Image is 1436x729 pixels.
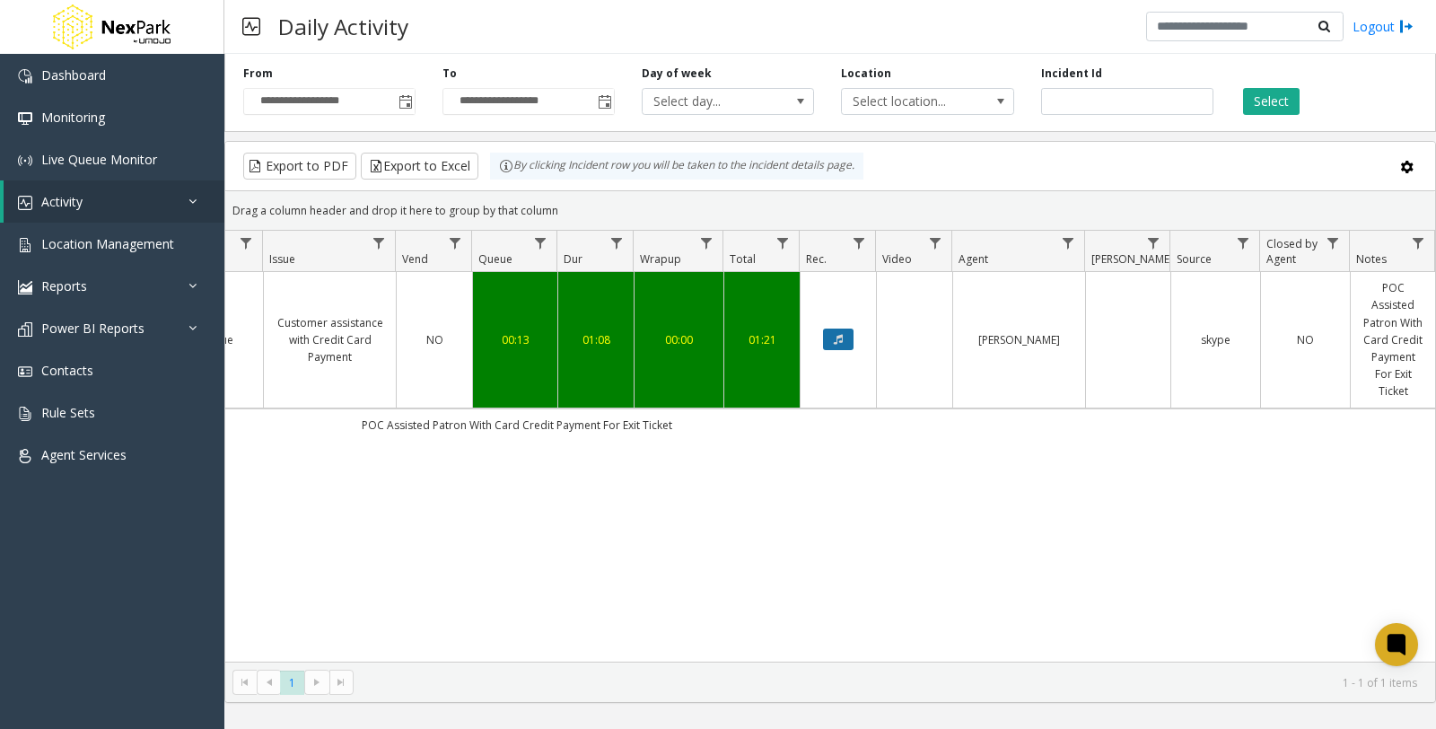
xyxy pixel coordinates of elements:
img: 'icon' [18,407,32,421]
img: 'icon' [18,364,32,379]
label: Location [841,66,891,82]
a: Dur Filter Menu [605,231,629,255]
span: Agent Services [41,446,127,463]
span: Queue [478,251,512,267]
a: Wrapup Filter Menu [695,231,719,255]
span: Total [730,251,756,267]
span: Live Queue Monitor [41,151,157,168]
span: Closed by Agent [1266,236,1318,267]
span: Dashboard [41,66,106,83]
a: Customer assistance with Credit Card Payment [275,314,385,366]
span: Reports [41,277,87,294]
span: Issue [269,251,295,267]
span: Dur [564,251,582,267]
span: Video [882,251,912,267]
a: Source Filter Menu [1231,231,1256,255]
a: POC Assisted Patron With Card Credit Payment For Exit Ticket [1362,279,1424,400]
span: Vend [402,251,428,267]
label: Incident Id [1041,66,1102,82]
span: Agent [959,251,988,267]
span: Monitoring [41,109,105,126]
span: Page 1 [280,671,304,695]
a: 01:21 [735,331,789,348]
span: Activity [41,193,83,210]
a: Queue Filter Menu [529,231,553,255]
img: 'icon' [18,154,32,168]
a: 01:08 [569,331,623,348]
label: From [243,66,273,82]
a: Notes Filter Menu [1406,231,1431,255]
h3: Daily Activity [269,4,417,48]
a: Logout [1353,17,1414,36]
span: Notes [1356,251,1387,267]
label: To [442,66,457,82]
img: 'icon' [18,280,32,294]
span: Rec. [806,251,827,267]
img: 'icon' [18,69,32,83]
a: skype [1182,331,1249,348]
button: Export to Excel [361,153,478,180]
span: NO [426,332,443,347]
span: NO [1297,332,1314,347]
label: Day of week [642,66,712,82]
a: NO [1272,331,1339,348]
img: logout [1399,17,1414,36]
img: infoIcon.svg [499,159,513,173]
img: 'icon' [18,322,32,337]
a: Activity [4,180,224,223]
a: 00:00 [645,331,713,348]
a: 00:13 [484,331,547,348]
span: Toggle popup [395,89,415,114]
span: Toggle popup [594,89,614,114]
span: Select location... [842,89,978,114]
img: pageIcon [242,4,260,48]
a: NO [407,331,461,348]
div: Data table [225,231,1435,662]
kendo-pager-info: 1 - 1 of 1 items [364,675,1417,690]
a: Video Filter Menu [924,231,948,255]
a: Closed by Agent Filter Menu [1321,231,1345,255]
a: Parker Filter Menu [1142,231,1166,255]
button: Export to PDF [243,153,356,180]
a: Agent Filter Menu [1056,231,1081,255]
a: Total Filter Menu [771,231,795,255]
span: Rule Sets [41,404,95,421]
span: Wrapup [640,251,681,267]
a: Vend Filter Menu [443,231,468,255]
img: 'icon' [18,449,32,463]
img: 'icon' [18,196,32,210]
img: 'icon' [18,111,32,126]
span: Select day... [643,89,779,114]
span: Source [1177,251,1212,267]
span: Contacts [41,362,93,379]
div: By clicking Incident row you will be taken to the incident details page. [490,153,863,180]
span: Location Management [41,235,174,252]
button: Select [1243,88,1300,115]
a: Issue Filter Menu [367,231,391,255]
span: Power BI Reports [41,320,144,337]
a: [PERSON_NAME] [964,331,1074,348]
span: [PERSON_NAME] [1091,251,1173,267]
div: Drag a column header and drop it here to group by that column [225,195,1435,226]
img: 'icon' [18,238,32,252]
a: Rec. Filter Menu [847,231,871,255]
a: Problem Filter Menu [234,231,258,255]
